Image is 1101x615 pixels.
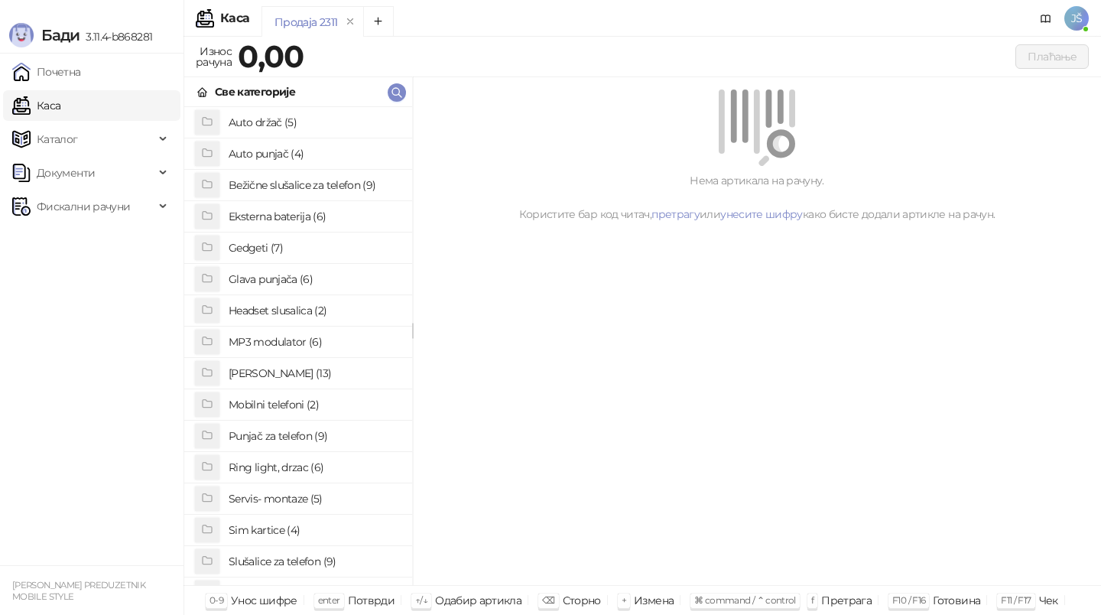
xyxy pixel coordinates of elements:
h4: Auto držač (5) [229,110,400,135]
div: Одабир артикла [435,591,521,610]
a: унесите шифру [720,207,803,221]
div: Продаја 2311 [274,14,337,31]
h4: MP3 modulator (6) [229,330,400,354]
a: претрагу [651,207,700,221]
div: Нема артикала на рачуну. Користите бар код читач, или како бисте додали артикле на рачун. [431,172,1083,223]
a: Каса [12,90,60,121]
div: Измена [634,591,674,610]
h4: Glava punjača (6) [229,267,400,291]
div: Готовина [933,591,980,610]
h4: Ring light, drzac (6) [229,455,400,480]
div: grid [184,107,412,585]
span: ⌘ command / ⌃ control [694,594,796,606]
h4: Punjač za telefon (9) [229,424,400,448]
div: Претрага [821,591,872,610]
span: JŠ [1064,6,1089,31]
span: ↑/↓ [415,594,427,606]
small: [PERSON_NAME] PREDUZETNIK MOBILE STYLE [12,580,145,602]
h4: Bežične slušalice za telefon (9) [229,173,400,197]
div: Чек [1039,591,1058,610]
strong: 0,00 [238,37,304,75]
h4: Auto punjač (4) [229,142,400,166]
span: ⌫ [542,594,554,606]
span: Фискални рачуни [37,191,130,222]
h4: [PERSON_NAME] (13) [229,361,400,386]
span: + [622,594,626,606]
h4: Servis- montaze (5) [229,486,400,511]
span: enter [318,594,340,606]
span: 0-9 [209,594,223,606]
span: 3.11.4-b868281 [80,30,152,44]
img: Logo [9,23,34,47]
button: remove [340,15,360,28]
div: Потврди [348,591,395,610]
div: Каса [220,12,249,24]
h4: Headset slusalica (2) [229,298,400,323]
div: Све категорије [215,83,295,100]
h4: Eksterna baterija (6) [229,204,400,229]
span: F10 / F16 [892,594,925,606]
div: Износ рачуна [193,41,235,72]
button: Плаћање [1015,44,1089,69]
span: Каталог [37,124,78,155]
span: f [811,594,814,606]
span: F11 / F17 [1001,594,1031,606]
h4: Sim kartice (4) [229,518,400,542]
h4: Mobilni telefoni (2) [229,392,400,417]
h4: Slušalice za telefon (9) [229,549,400,574]
h4: Gedgeti (7) [229,236,400,260]
button: Add tab [363,6,394,37]
div: Сторно [563,591,601,610]
h4: Staklo za telefon (7) [229,581,400,605]
div: Унос шифре [231,591,297,610]
a: Документација [1034,6,1058,31]
a: Почетна [12,57,81,87]
span: Бади [41,26,80,44]
span: Документи [37,158,95,188]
